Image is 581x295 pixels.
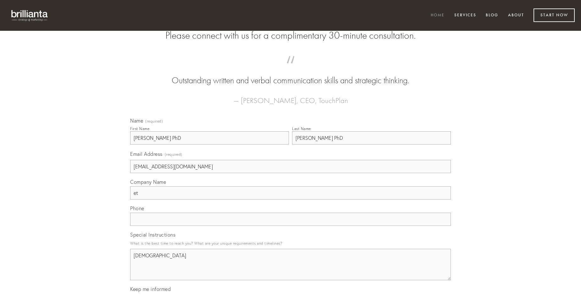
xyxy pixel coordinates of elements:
[140,62,441,87] blockquote: Outstanding written and verbal communication skills and strategic thinking.
[130,232,175,238] span: Special Instructions
[130,126,149,131] div: First Name
[145,119,163,123] span: (required)
[6,6,53,25] img: brillianta - research, strategy, marketing
[427,10,449,21] a: Home
[130,30,451,41] h2: Please connect with us for a complimentary 30-minute consultation.
[165,150,182,159] span: (required)
[130,117,143,124] span: Name
[130,286,171,292] span: Keep me informed
[482,10,502,21] a: Blog
[130,239,451,248] p: What is the best time to reach you? What are your unique requirements and timelines?
[140,87,441,107] figcaption: — [PERSON_NAME], CEO, TouchPlan
[130,179,166,185] span: Company Name
[130,205,144,211] span: Phone
[130,249,451,280] textarea: [DEMOGRAPHIC_DATA]
[450,10,480,21] a: Services
[140,62,441,74] span: “
[504,10,528,21] a: About
[534,8,575,22] a: Start Now
[292,126,311,131] div: Last Name
[130,151,163,157] span: Email Address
